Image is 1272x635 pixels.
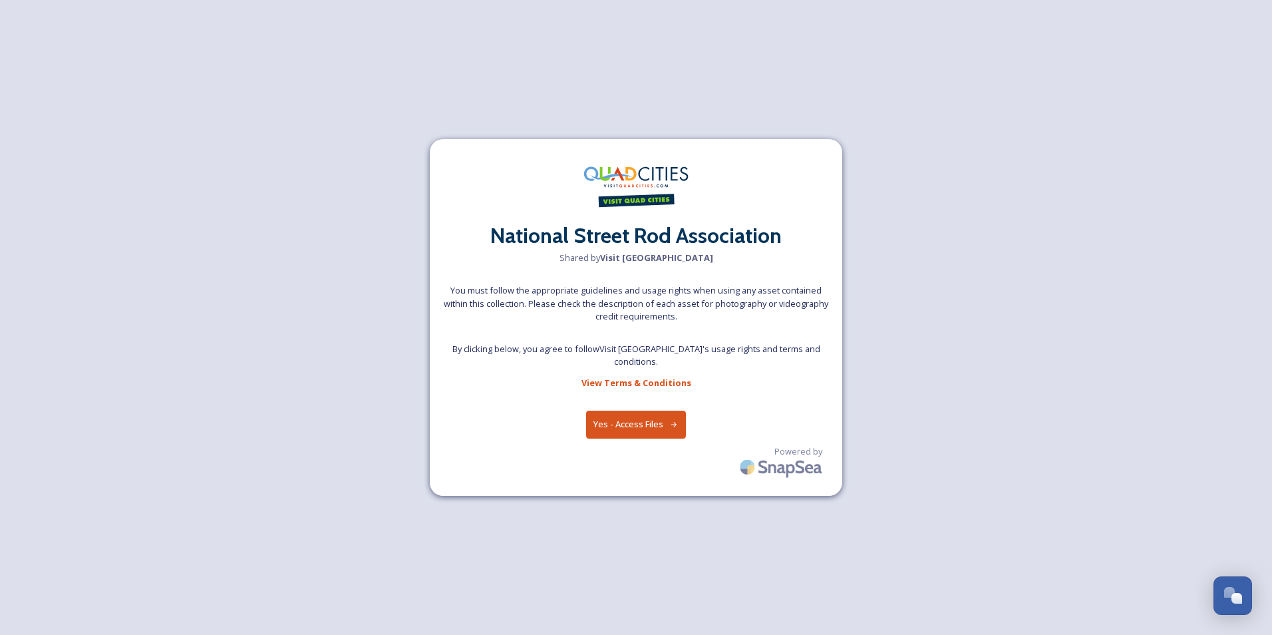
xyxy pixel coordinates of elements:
[586,411,686,438] button: Yes - Access Files
[559,252,713,264] span: Shared by
[581,375,691,391] a: View Terms & Conditions
[443,343,829,368] span: By clicking below, you agree to follow Visit [GEOGRAPHIC_DATA] 's usage rights and terms and cond...
[1213,576,1252,615] button: Open Chat
[581,377,691,389] strong: View Terms & Conditions
[600,252,713,264] strong: Visit [GEOGRAPHIC_DATA]
[736,451,829,483] img: SnapSea Logo
[569,152,703,220] img: QCCVB_VISIT_horiz_logo_4c_tagline_122019.svg
[443,284,829,323] span: You must follow the appropriate guidelines and usage rights when using any asset contained within...
[490,220,782,252] h2: National Street Rod Association
[774,445,822,458] span: Powered by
